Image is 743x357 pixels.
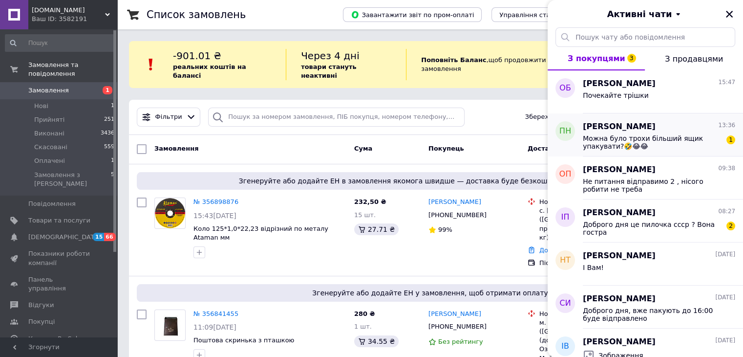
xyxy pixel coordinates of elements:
[718,78,735,87] span: 15:47
[426,320,488,333] div: [PHONE_NUMBER]
[193,336,294,344] a: Поштова скринька з пташкою
[301,63,357,79] b: товари стануть неактивні
[421,56,486,64] b: Поповніть Баланс
[528,145,600,152] span: Доставка та оплата
[141,288,720,298] span: Згенеруйте або додайте ЕН у замовлення, щоб отримати оплату
[548,286,743,329] button: СИ[PERSON_NAME][DATE]Доброго дня, вже пакують до 16:00 буде відправлено
[208,108,465,127] input: Пошук за номером замовлення, ПІБ покупця, номером телефону, Email, номером накладної
[559,126,571,137] span: ПН
[104,143,114,152] span: 559
[5,34,115,52] input: Пошук
[354,223,399,235] div: 27.71 ₴
[715,336,735,345] span: [DATE]
[715,250,735,259] span: [DATE]
[583,134,722,150] span: Можна було трохи більший ящик упакувати?🤣😂😂
[173,63,246,79] b: реальних коштів на балансі
[718,164,735,173] span: 09:38
[193,198,238,205] a: № 356898876
[539,198,638,206] div: Нова Пошта
[28,233,101,242] span: [DEMOGRAPHIC_DATA]
[193,225,328,242] span: Коло 125*1,0*22,23 відрізний по металу Ataman мм
[491,7,582,22] button: Управління статусами
[101,129,114,138] span: 3436
[559,83,571,94] span: ОБ
[723,8,735,20] button: Закрити
[718,207,735,216] span: 08:27
[111,156,114,165] span: 1
[560,255,571,266] span: НТ
[559,298,571,309] span: СИ
[301,50,360,62] span: Через 4 дні
[583,264,604,271] span: І Вам!
[154,310,186,341] a: Фото товару
[561,341,569,352] span: ІВ
[34,129,64,138] span: Виконані
[583,250,656,262] span: [PERSON_NAME]
[34,102,48,111] span: Нові
[548,70,743,113] button: ОБ[PERSON_NAME]15:47Почекайте трішки
[34,143,67,152] span: Скасовані
[559,169,572,180] span: ОП
[354,323,372,330] span: 1 шт.
[28,301,54,310] span: Відгуки
[155,112,182,122] span: Фільтри
[428,145,464,152] span: Покупець
[539,310,638,318] div: Нова Пошта
[555,27,735,47] input: Пошук чату або повідомлення
[193,310,238,317] a: № 356841455
[111,102,114,111] span: 1
[28,216,90,225] span: Товари та послуги
[548,47,645,70] button: З покупцями3
[193,323,236,331] span: 11:09[DATE]
[548,200,743,243] button: ІП[PERSON_NAME]08:27Доброго дня це пилочка ссср ? Вона гостра2
[141,176,720,186] span: Згенеруйте або додайте ЕН в замовлення якомога швидше — доставка буде безкоштовною для покупця
[583,91,649,99] span: Почекайте трішки
[28,86,69,95] span: Замовлення
[525,112,592,122] span: Збережені фільтри:
[193,212,236,220] span: 15:43[DATE]
[354,145,372,152] span: Cума
[34,156,65,165] span: Оплачені
[583,221,722,236] span: Доброго дня це пилочка ссср ? Вона гостра
[104,115,114,124] span: 251
[607,8,672,21] span: Активні чати
[104,233,115,241] span: 66
[354,198,386,205] span: 232,50 ₴
[34,115,64,124] span: Прийняті
[354,335,399,347] div: 34.55 ₴
[548,156,743,200] button: ОП[PERSON_NAME]09:38Не питання відправимо 2 , нісого робити не треба
[32,15,117,23] div: Ваш ID: 3582191
[144,57,158,72] img: :exclamation:
[343,7,482,22] button: Завантажити звіт по пром-оплаті
[103,86,112,94] span: 1
[561,212,570,223] span: ІП
[718,121,735,130] span: 13:36
[548,113,743,156] button: ПН[PERSON_NAME]13:36Можна було трохи більший ящик упакувати?🤣😂😂1
[34,171,111,188] span: Замовлення з [PERSON_NAME]
[28,61,117,78] span: Замовлення та повідомлення
[583,164,656,176] span: [PERSON_NAME]
[726,135,735,144] span: 1
[583,336,656,348] span: [PERSON_NAME]
[354,310,375,317] span: 280 ₴
[568,54,625,63] span: З покупцями
[539,246,575,254] a: Додати ЕН
[28,317,55,326] span: Покупці
[438,226,452,233] span: 99%
[147,9,246,21] h1: Список замовлень
[154,145,198,152] span: Замовлення
[406,49,629,80] div: , щоб продовжити отримувати замовлення
[111,171,114,188] span: 5
[583,307,722,322] span: Доброго дня, вже пакують до 16:00 буде відправлено
[548,243,743,286] button: НТ[PERSON_NAME][DATE]І Вам!
[28,275,90,293] span: Панель управління
[32,6,105,15] span: Strojdostupno.com.ua
[583,207,656,219] span: [PERSON_NAME]
[627,54,636,63] span: 3
[575,8,716,21] button: Активні чати
[438,338,483,345] span: Без рейтингу
[354,211,376,219] span: 15 шт.
[428,310,481,319] a: [PERSON_NAME]
[351,10,474,19] span: Завантажити звіт по пром-оплаті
